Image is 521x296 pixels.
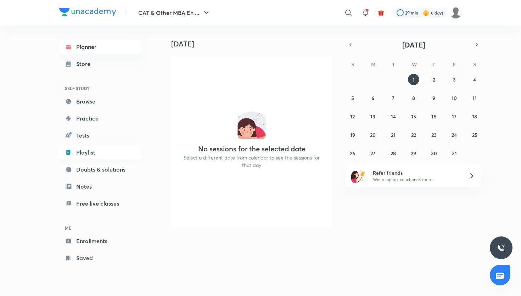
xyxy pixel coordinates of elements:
[351,169,365,183] img: referral
[347,111,358,122] button: October 12, 2025
[59,8,116,18] a: Company Logo
[428,111,439,122] button: October 16, 2025
[472,113,477,120] abbr: October 18, 2025
[449,147,460,159] button: October 31, 2025
[59,94,141,108] a: Browse
[198,145,306,153] h4: No sessions for the selected date
[452,95,457,101] abbr: October 10, 2025
[59,128,141,143] a: Tests
[391,132,396,138] abbr: October 21, 2025
[408,147,419,159] button: October 29, 2025
[428,129,439,140] button: October 23, 2025
[388,92,399,104] button: October 7, 2025
[412,61,417,68] abbr: Wednesday
[370,150,375,157] abbr: October 27, 2025
[59,111,141,125] a: Practice
[408,92,419,104] button: October 8, 2025
[431,113,436,120] abbr: October 16, 2025
[473,76,476,83] abbr: October 4, 2025
[472,95,477,101] abbr: October 11, 2025
[453,61,456,68] abbr: Friday
[391,150,396,157] abbr: October 28, 2025
[59,196,141,211] a: Free live classes
[469,92,480,104] button: October 11, 2025
[469,111,480,122] button: October 18, 2025
[408,129,419,140] button: October 22, 2025
[388,147,399,159] button: October 28, 2025
[59,57,141,71] a: Store
[428,74,439,85] button: October 2, 2025
[378,10,384,16] img: avatar
[375,7,387,18] button: avatar
[367,147,379,159] button: October 27, 2025
[59,8,116,16] img: Company Logo
[351,95,354,101] abbr: October 5, 2025
[367,129,379,140] button: October 20, 2025
[450,7,462,19] img: adi biradar
[497,244,505,252] img: ttu
[355,40,472,50] button: [DATE]
[412,95,415,101] abbr: October 8, 2025
[449,74,460,85] button: October 3, 2025
[59,222,141,234] h6: ME
[350,150,355,157] abbr: October 26, 2025
[388,111,399,122] button: October 14, 2025
[432,95,435,101] abbr: October 9, 2025
[452,113,456,120] abbr: October 17, 2025
[59,82,141,94] h6: SELF STUDY
[428,147,439,159] button: October 30, 2025
[373,169,460,177] h6: Refer friends
[171,40,338,48] h4: [DATE]
[59,251,141,265] a: Saved
[350,132,355,138] abbr: October 19, 2025
[392,61,395,68] abbr: Tuesday
[469,74,480,85] button: October 4, 2025
[367,111,379,122] button: October 13, 2025
[413,76,415,83] abbr: October 1, 2025
[370,132,376,138] abbr: October 20, 2025
[367,92,379,104] button: October 6, 2025
[408,111,419,122] button: October 15, 2025
[422,9,430,16] img: streak
[449,111,460,122] button: October 17, 2025
[351,61,354,68] abbr: Sunday
[402,40,425,50] span: [DATE]
[59,179,141,194] a: Notes
[59,162,141,177] a: Doubts & solutions
[392,95,394,101] abbr: October 7, 2025
[237,111,266,139] img: No events
[408,74,419,85] button: October 1, 2025
[59,145,141,160] a: Playlist
[347,129,358,140] button: October 19, 2025
[411,132,416,138] abbr: October 22, 2025
[134,6,215,20] button: CAT & Other MBA En ...
[350,113,355,120] abbr: October 12, 2025
[473,61,476,68] abbr: Saturday
[59,234,141,248] a: Enrollments
[453,76,456,83] abbr: October 3, 2025
[373,177,460,183] p: Win a laptop, vouchers & more
[347,147,358,159] button: October 26, 2025
[76,60,95,68] div: Store
[452,132,457,138] abbr: October 24, 2025
[371,61,375,68] abbr: Monday
[472,132,477,138] abbr: October 25, 2025
[411,150,416,157] abbr: October 29, 2025
[371,95,374,101] abbr: October 6, 2025
[180,154,324,169] p: Select a different date from calendar to see the sessions for that day
[59,40,141,54] a: Planner
[347,92,358,104] button: October 5, 2025
[370,113,375,120] abbr: October 13, 2025
[428,92,439,104] button: October 9, 2025
[388,129,399,140] button: October 21, 2025
[452,150,457,157] abbr: October 31, 2025
[411,113,416,120] abbr: October 15, 2025
[432,61,435,68] abbr: Thursday
[431,132,437,138] abbr: October 23, 2025
[449,92,460,104] button: October 10, 2025
[449,129,460,140] button: October 24, 2025
[391,113,396,120] abbr: October 14, 2025
[469,129,480,140] button: October 25, 2025
[431,150,437,157] abbr: October 30, 2025
[433,76,435,83] abbr: October 2, 2025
